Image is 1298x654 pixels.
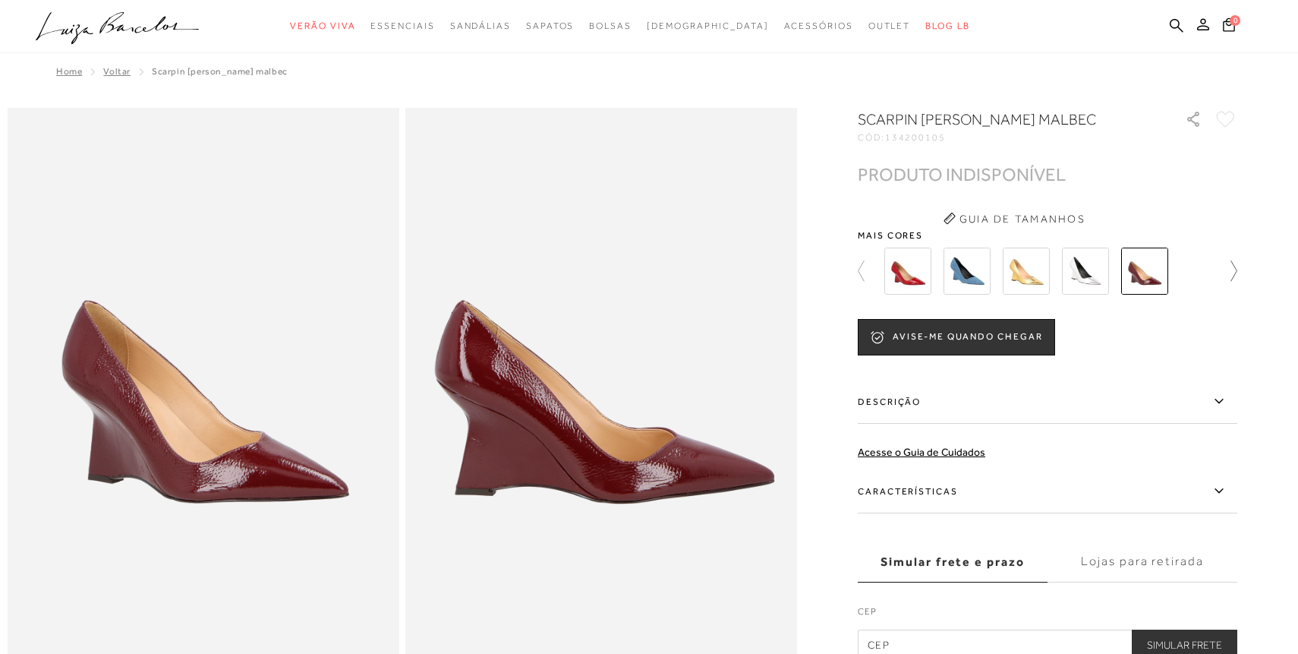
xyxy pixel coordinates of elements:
button: 0 [1218,17,1240,37]
span: [DEMOGRAPHIC_DATA] [647,21,769,31]
a: categoryNavScreenReaderText [784,12,853,40]
button: Guia de Tamanhos [938,207,1090,231]
img: SCARPIN ANABELA EM COURO VERNIZ VERMELHO [884,248,931,295]
img: SCARPIN ANABELA VERNIZ MALBEC [1121,248,1168,295]
span: Verão Viva [290,21,355,31]
a: Home [56,66,82,77]
span: 0 [1230,15,1240,26]
label: Características [858,469,1237,513]
span: Acessórios [784,21,853,31]
label: Descrição [858,380,1237,424]
a: categoryNavScreenReaderText [370,12,434,40]
label: Simular frete e prazo [858,542,1048,583]
a: categoryNavScreenReaderText [290,12,355,40]
span: Sapatos [526,21,574,31]
a: BLOG LB [925,12,969,40]
span: Essenciais [370,21,434,31]
span: 134200105 [885,132,946,143]
a: Voltar [103,66,131,77]
a: Acesse o Guia de Cuidados [858,446,985,458]
label: CEP [858,605,1237,626]
button: AVISE-ME QUANDO CHEGAR [858,319,1055,355]
h1: SCARPIN [PERSON_NAME] MALBEC [858,109,1142,130]
img: SCARPIN ANABELA EM METALIZADO PRATA [1062,248,1109,295]
label: Lojas para retirada [1048,542,1237,583]
span: Outlet [868,21,911,31]
div: CÓD: [858,133,1161,142]
span: BLOG LB [925,21,969,31]
img: SCARPIN ANABELA EM METALIZADO DOURADO [1003,248,1050,295]
img: SCARPIN ANABELA EM JEANS ÍNDIGO [944,248,991,295]
a: categoryNavScreenReaderText [450,12,511,40]
span: Mais cores [858,231,1237,240]
span: SCARPIN [PERSON_NAME] MALBEC [152,66,288,77]
a: categoryNavScreenReaderText [868,12,911,40]
div: PRODUTO INDISPONÍVEL [858,166,1066,182]
a: noSubCategoriesText [647,12,769,40]
span: Bolsas [589,21,632,31]
a: categoryNavScreenReaderText [526,12,574,40]
a: categoryNavScreenReaderText [589,12,632,40]
span: Sandálias [450,21,511,31]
